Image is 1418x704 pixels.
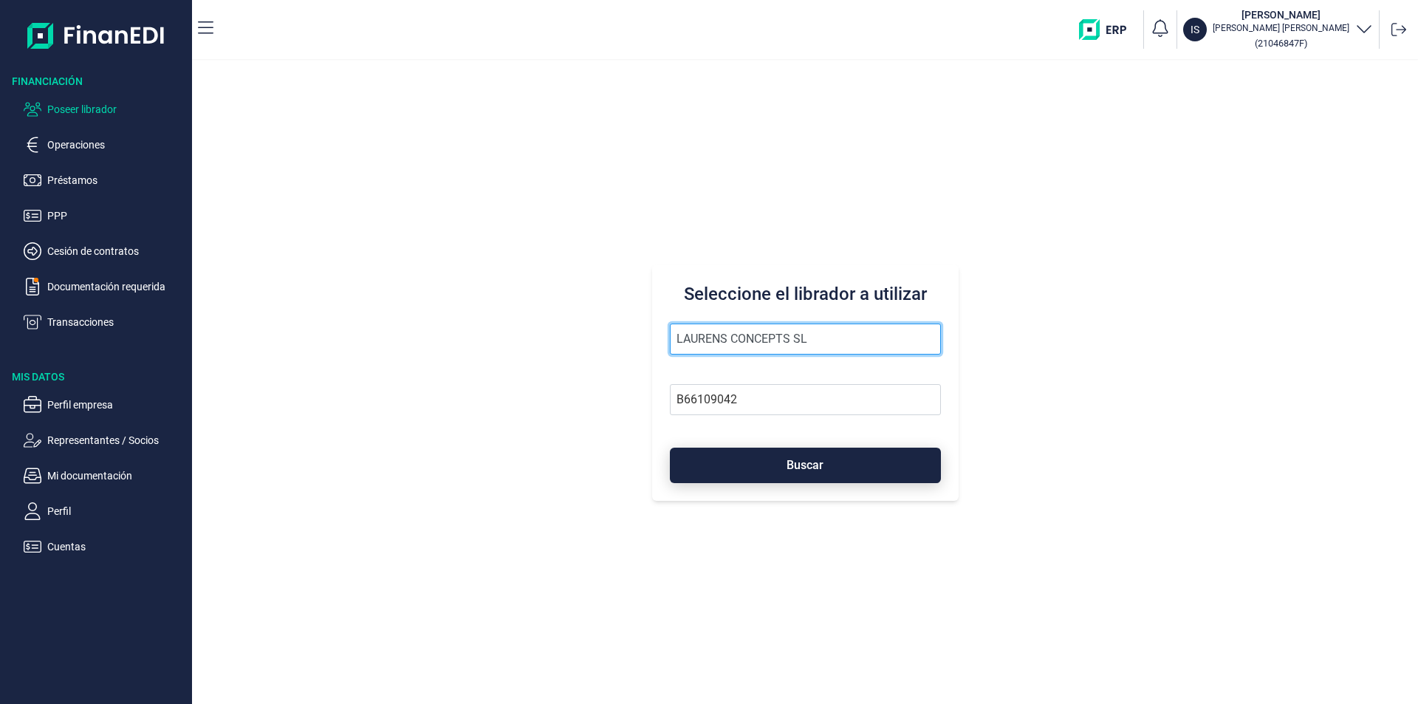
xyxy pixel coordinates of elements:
[47,313,186,331] p: Transacciones
[24,467,186,485] button: Mi documentación
[47,171,186,189] p: Préstamos
[24,100,186,118] button: Poseer librador
[670,324,941,355] input: Seleccione la razón social
[27,12,165,59] img: Logo de aplicación
[24,396,186,414] button: Perfil empresa
[24,242,186,260] button: Cesión de contratos
[1191,22,1199,37] p: IS
[24,171,186,189] button: Préstamos
[24,313,186,331] button: Transacciones
[24,278,186,295] button: Documentación requerida
[24,136,186,154] button: Operaciones
[47,242,186,260] p: Cesión de contratos
[24,431,186,449] button: Representantes / Socios
[47,538,186,556] p: Cuentas
[1183,7,1373,52] button: IS[PERSON_NAME][PERSON_NAME] [PERSON_NAME](21046847F)
[47,207,186,225] p: PPP
[47,467,186,485] p: Mi documentación
[1079,19,1137,40] img: erp
[670,448,941,483] button: Buscar
[24,207,186,225] button: PPP
[47,431,186,449] p: Representantes / Socios
[670,384,941,415] input: Busque por NIF
[47,100,186,118] p: Poseer librador
[670,282,941,306] h3: Seleccione el librador a utilizar
[24,538,186,556] button: Cuentas
[47,396,186,414] p: Perfil empresa
[1213,22,1349,34] p: [PERSON_NAME] [PERSON_NAME]
[47,278,186,295] p: Documentación requerida
[787,459,823,471] span: Buscar
[1255,38,1307,49] small: Copiar cif
[1213,7,1349,22] h3: [PERSON_NAME]
[24,502,186,520] button: Perfil
[47,136,186,154] p: Operaciones
[47,502,186,520] p: Perfil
